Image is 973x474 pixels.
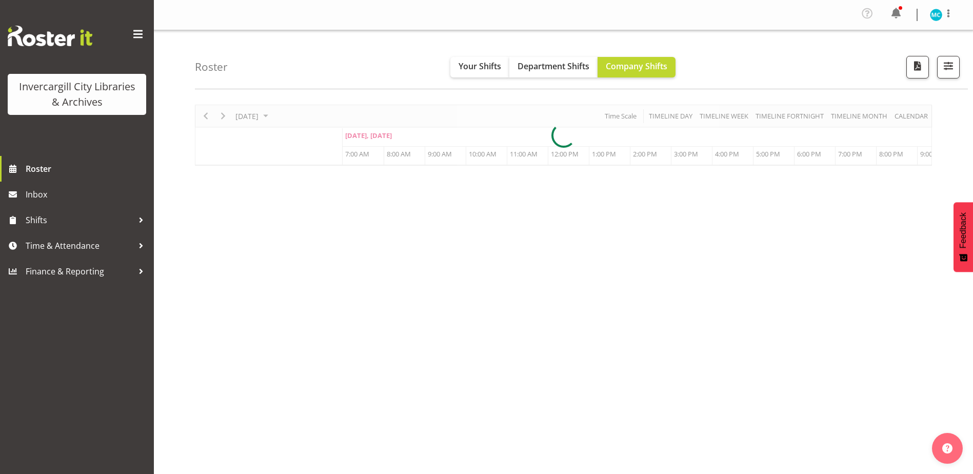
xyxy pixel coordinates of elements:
[8,26,92,46] img: Rosterit website logo
[930,9,942,21] img: michelle-cunningham11683.jpg
[518,61,589,72] span: Department Shifts
[954,202,973,272] button: Feedback - Show survey
[26,212,133,228] span: Shifts
[906,56,929,78] button: Download a PDF of the roster for the current day
[26,187,149,202] span: Inbox
[26,238,133,253] span: Time & Attendance
[450,57,509,77] button: Your Shifts
[937,56,960,78] button: Filter Shifts
[942,443,952,453] img: help-xxl-2.png
[509,57,598,77] button: Department Shifts
[598,57,676,77] button: Company Shifts
[26,161,149,176] span: Roster
[18,79,136,110] div: Invercargill City Libraries & Archives
[195,61,228,73] h4: Roster
[959,212,968,248] span: Feedback
[459,61,501,72] span: Your Shifts
[606,61,667,72] span: Company Shifts
[26,264,133,279] span: Finance & Reporting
